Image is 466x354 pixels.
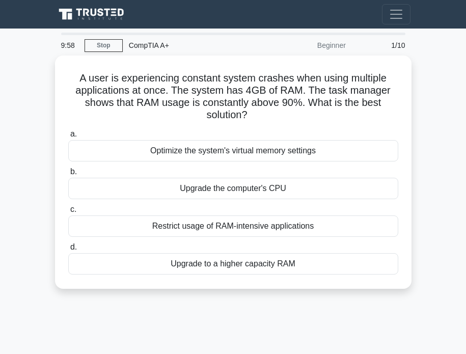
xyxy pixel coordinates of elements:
div: Upgrade the computer's CPU [68,178,398,199]
span: c. [70,205,76,213]
div: Restrict usage of RAM-intensive applications [68,215,398,237]
div: Upgrade to a higher capacity RAM [68,253,398,275]
span: b. [70,167,77,176]
div: CompTIA A+ [123,35,263,56]
h5: A user is experiencing constant system crashes when using multiple applications at once. The syst... [67,72,399,122]
a: Stop [85,39,123,52]
div: Beginner [263,35,352,56]
div: Optimize the system's virtual memory settings [68,140,398,161]
div: 9:58 [55,35,85,56]
span: d. [70,242,77,251]
button: Toggle navigation [382,4,410,24]
span: a. [70,129,77,138]
div: 1/10 [352,35,412,56]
